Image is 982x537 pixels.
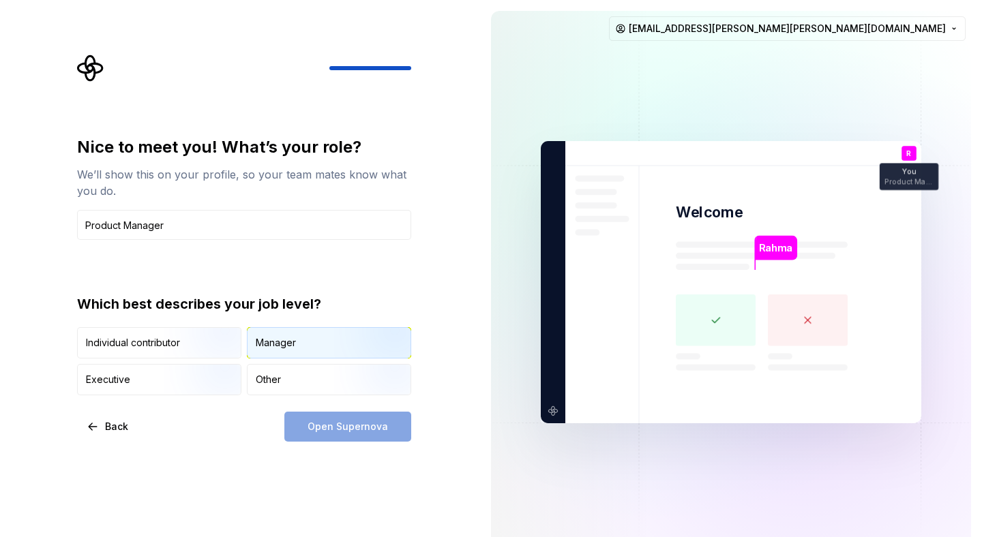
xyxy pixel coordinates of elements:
p: R [906,150,911,157]
div: Nice to meet you! What’s your role? [77,136,411,158]
div: Manager [256,336,296,350]
p: Product Manager [884,178,934,185]
p: You [902,168,916,176]
div: Executive [86,373,130,386]
div: Other [256,373,281,386]
svg: Supernova Logo [77,55,104,82]
p: Welcome [676,202,743,222]
span: Back [105,420,128,433]
p: Rahma [759,241,792,256]
div: Which best describes your job level? [77,294,411,313]
button: Back [77,412,140,442]
div: Individual contributor [86,336,180,350]
input: Job title [77,210,411,240]
div: We’ll show this on your profile, so your team mates know what you do. [77,166,411,199]
button: [EMAIL_ADDRESS][PERSON_NAME][PERSON_NAME][DOMAIN_NAME] [609,16,966,41]
span: [EMAIL_ADDRESS][PERSON_NAME][PERSON_NAME][DOMAIN_NAME] [629,22,946,35]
